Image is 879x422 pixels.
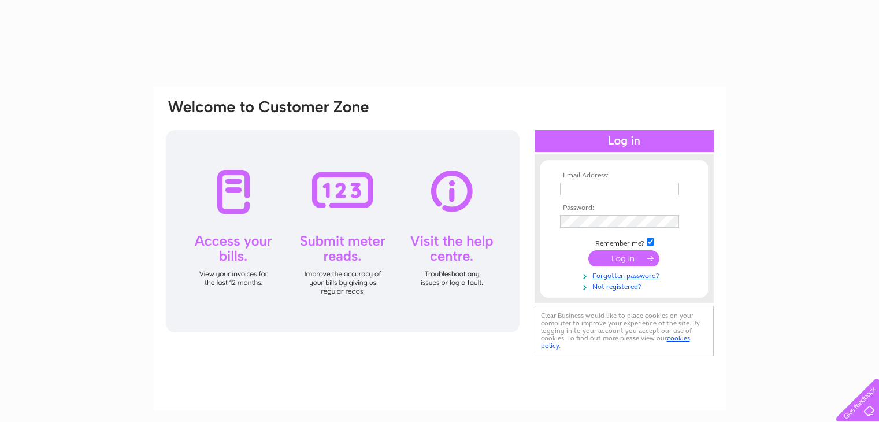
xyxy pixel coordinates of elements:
input: Submit [588,250,659,266]
a: Forgotten password? [560,269,691,280]
div: Clear Business would like to place cookies on your computer to improve your experience of the sit... [535,306,714,356]
a: Not registered? [560,280,691,291]
td: Remember me? [557,236,691,248]
th: Email Address: [557,172,691,180]
a: cookies policy [541,334,690,350]
th: Password: [557,204,691,212]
